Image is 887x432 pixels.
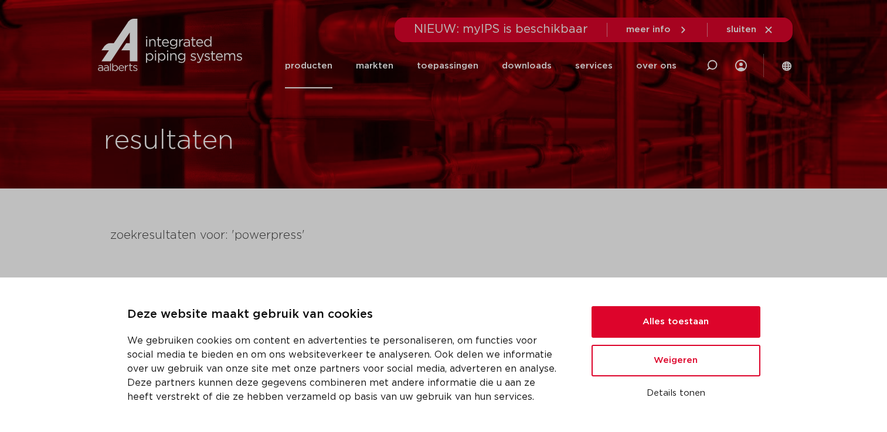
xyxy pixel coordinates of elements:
[636,43,677,88] a: over ons
[285,43,677,88] nav: Menu
[626,25,671,34] span: meer info
[127,334,563,404] p: We gebruiken cookies om content en advertenties te personaliseren, om functies voor social media ...
[104,122,234,160] h1: resultaten
[726,25,756,34] span: sluiten
[592,383,760,403] button: Details tonen
[110,226,777,245] h4: zoekresultaten voor: 'powerpress'
[417,43,478,88] a: toepassingen
[127,306,563,324] p: Deze website maakt gebruik van cookies
[356,43,393,88] a: markten
[626,25,688,35] a: meer info
[726,25,774,35] a: sluiten
[285,43,332,88] a: producten
[592,306,760,338] button: Alles toestaan
[592,345,760,376] button: Weigeren
[502,43,552,88] a: downloads
[414,23,588,35] span: NIEUW: myIPS is beschikbaar
[575,43,613,88] a: services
